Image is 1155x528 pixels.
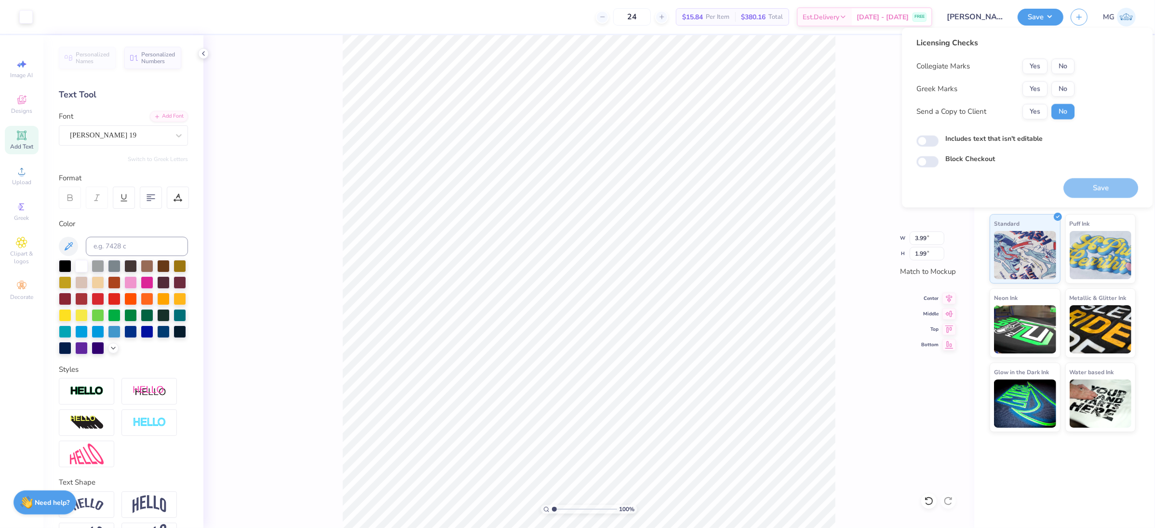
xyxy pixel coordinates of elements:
[741,12,766,22] span: $380.16
[916,106,986,117] div: Send a Copy to Client
[921,311,939,317] span: Middle
[133,417,166,428] img: Negative Space
[70,498,104,511] img: Arc
[940,7,1010,27] input: Untitled Design
[706,12,729,22] span: Per Item
[10,143,33,150] span: Add Text
[150,111,188,122] div: Add Font
[70,444,104,464] img: Free Distort
[1070,379,1132,428] img: Water based Ink
[994,367,1049,377] span: Glow in the Dark Ink
[1070,305,1132,353] img: Metallic & Glitter Ink
[59,173,189,184] div: Format
[613,8,651,26] input: – –
[682,12,703,22] span: $15.84
[916,38,1074,49] div: Licensing Checks
[141,51,175,65] span: Personalized Numbers
[914,14,925,20] span: FREE
[994,305,1056,353] img: Neon Ink
[916,61,970,72] div: Collegiate Marks
[1022,59,1048,74] button: Yes
[11,71,33,79] span: Image AI
[1103,12,1115,23] span: MG
[12,178,31,186] span: Upload
[14,214,29,222] span: Greek
[35,498,70,507] strong: Need help?
[945,134,1043,144] label: Includes text that isn't editable
[916,83,957,95] div: Greek Marks
[1117,8,1136,27] img: Mary Grace
[1070,367,1114,377] span: Water based Ink
[59,364,188,375] div: Styles
[10,293,33,301] span: Decorate
[86,237,188,256] input: e.g. 7428 c
[128,155,188,163] button: Switch to Greek Letters
[994,231,1056,279] img: Standard
[133,385,166,397] img: Shadow
[994,293,1018,303] span: Neon Ink
[59,88,188,101] div: Text Tool
[70,386,104,397] img: Stroke
[70,415,104,431] img: 3d Illusion
[803,12,839,22] span: Est. Delivery
[857,12,909,22] span: [DATE] - [DATE]
[994,218,1020,229] span: Standard
[994,379,1056,428] img: Glow in the Dark Ink
[59,477,188,488] div: Text Shape
[1051,104,1074,120] button: No
[1070,218,1090,229] span: Puff Ink
[768,12,783,22] span: Total
[76,51,110,65] span: Personalized Names
[11,107,32,115] span: Designs
[133,495,166,514] img: Arch
[5,250,39,265] span: Clipart & logos
[59,111,73,122] label: Font
[921,341,939,348] span: Bottom
[945,154,995,164] label: Block Checkout
[1051,81,1074,97] button: No
[59,218,188,230] div: Color
[1022,104,1048,120] button: Yes
[1022,81,1048,97] button: Yes
[1018,9,1063,26] button: Save
[921,295,939,302] span: Center
[1070,231,1132,279] img: Puff Ink
[1070,293,1127,303] span: Metallic & Glitter Ink
[921,326,939,333] span: Top
[1103,8,1136,27] a: MG
[619,505,635,514] span: 100 %
[1051,59,1074,74] button: No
